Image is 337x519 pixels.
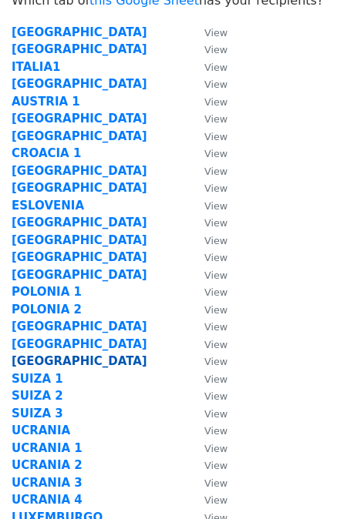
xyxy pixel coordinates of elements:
[189,129,227,143] a: View
[189,389,227,403] a: View
[12,146,81,160] a: CROACIA 1
[12,407,63,420] a: SUIZA 3
[12,129,147,143] a: [GEOGRAPHIC_DATA]
[12,164,147,178] a: [GEOGRAPHIC_DATA]
[260,445,337,519] iframe: Chat Widget
[204,460,227,471] small: View
[12,424,70,437] a: UCRANIA
[204,200,227,212] small: View
[189,320,227,333] a: View
[12,458,83,472] a: UCRANIA 2
[204,373,227,385] small: View
[12,181,147,195] strong: [GEOGRAPHIC_DATA]
[204,321,227,333] small: View
[12,337,147,351] a: [GEOGRAPHIC_DATA]
[204,166,227,177] small: View
[12,476,83,490] a: UCRANIA 3
[12,77,147,91] a: [GEOGRAPHIC_DATA]
[189,181,227,195] a: View
[12,372,63,386] a: SUIZA 1
[204,252,227,263] small: View
[204,408,227,420] small: View
[189,233,227,247] a: View
[189,77,227,91] a: View
[12,250,147,264] strong: [GEOGRAPHIC_DATA]
[12,389,63,403] a: SUIZA 2
[12,60,60,74] a: ITALIA1
[204,286,227,298] small: View
[189,441,227,455] a: View
[204,131,227,142] small: View
[12,25,147,39] a: [GEOGRAPHIC_DATA]
[204,443,227,454] small: View
[12,320,147,333] a: [GEOGRAPHIC_DATA]
[204,62,227,73] small: View
[204,217,227,229] small: View
[189,493,227,507] a: View
[204,339,227,350] small: View
[12,199,84,213] strong: ESLOVENIA
[12,354,147,368] a: [GEOGRAPHIC_DATA]
[204,356,227,367] small: View
[12,95,80,109] a: AUSTRIA 1
[204,425,227,437] small: View
[204,494,227,506] small: View
[204,304,227,316] small: View
[204,79,227,90] small: View
[204,44,227,55] small: View
[189,337,227,351] a: View
[189,60,227,74] a: View
[189,42,227,56] a: View
[204,148,227,159] small: View
[189,25,227,39] a: View
[260,445,337,519] div: Widget de chat
[204,182,227,194] small: View
[204,27,227,39] small: View
[189,458,227,472] a: View
[189,285,227,299] a: View
[204,113,227,125] small: View
[189,146,227,160] a: View
[189,372,227,386] a: View
[189,199,227,213] a: View
[12,493,83,507] strong: UCRANIA 4
[204,96,227,108] small: View
[12,233,147,247] a: [GEOGRAPHIC_DATA]
[189,95,227,109] a: View
[204,477,227,489] small: View
[189,424,227,437] a: View
[189,354,227,368] a: View
[12,268,147,282] a: [GEOGRAPHIC_DATA]
[12,42,147,56] a: [GEOGRAPHIC_DATA]
[12,112,147,126] a: [GEOGRAPHIC_DATA]
[12,303,82,316] a: POLONIA 2
[204,270,227,281] small: View
[12,285,82,299] a: POLONIA 1
[189,112,227,126] a: View
[189,268,227,282] a: View
[189,164,227,178] a: View
[189,476,227,490] a: View
[204,390,227,402] small: View
[12,441,83,455] a: UCRANIA 1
